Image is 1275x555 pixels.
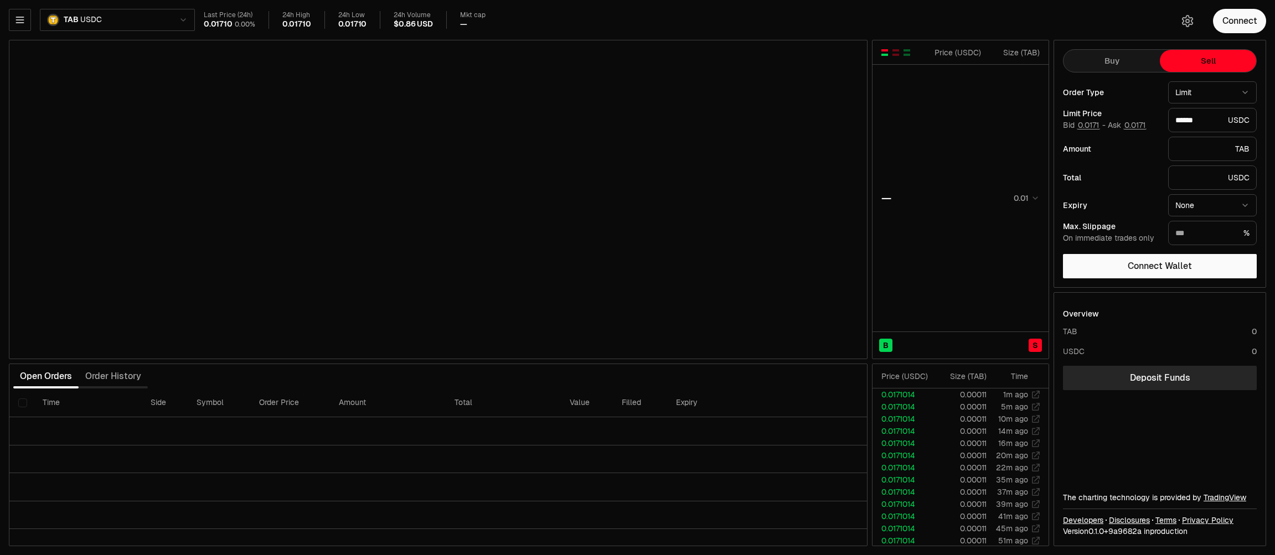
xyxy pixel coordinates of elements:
[282,19,311,29] div: 0.01710
[282,11,311,19] div: 24h High
[204,19,233,29] div: 0.01710
[997,487,1028,497] time: 37m ago
[998,438,1028,448] time: 16m ago
[996,371,1028,382] div: Time
[13,365,79,387] button: Open Orders
[998,426,1028,436] time: 14m ago
[667,388,771,417] th: Expiry
[1168,81,1257,103] button: Limit
[944,371,987,382] div: Size ( TAB )
[1063,308,1099,319] div: Overview
[394,19,432,29] div: $0.86 USD
[873,413,936,425] td: 0.0171014
[338,11,367,19] div: 24h Low
[990,47,1040,58] div: Size ( TAB )
[1010,191,1040,205] button: 0.01
[1001,402,1028,412] time: 5m ago
[936,535,987,547] td: 0.00011
[936,449,987,461] td: 0.00011
[936,522,987,535] td: 0.00011
[142,388,188,417] th: Side
[1063,222,1159,230] div: Max. Slippage
[936,425,987,437] td: 0.00011
[1252,326,1257,337] div: 0
[1204,492,1246,502] a: TradingView
[80,15,101,25] span: USDC
[996,499,1028,509] time: 39m ago
[1063,89,1159,96] div: Order Type
[936,510,987,522] td: 0.00011
[936,461,987,474] td: 0.00011
[996,523,1028,533] time: 45m ago
[446,388,561,417] th: Total
[338,19,367,29] div: 0.01710
[902,48,911,57] button: Show Buy Orders Only
[873,474,936,486] td: 0.0171014
[1033,340,1038,351] span: S
[1168,108,1257,132] div: USDC
[1168,137,1257,161] div: TAB
[936,401,987,413] td: 0.00011
[936,498,987,510] td: 0.00011
[936,474,987,486] td: 0.00011
[1064,50,1160,72] button: Buy
[18,398,27,407] button: Select all
[460,11,486,19] div: Mkt cap
[1182,515,1233,526] a: Privacy Policy
[1063,121,1106,131] span: Bid -
[330,388,445,417] th: Amount
[873,449,936,461] td: 0.0171014
[936,486,987,498] td: 0.00011
[881,190,891,206] div: —
[1063,234,1159,243] div: On immediate trades only
[881,371,935,382] div: Price ( USDC )
[996,463,1028,473] time: 22m ago
[1063,366,1257,390] a: Deposit Funds
[996,450,1028,460] time: 20m ago
[1168,165,1257,190] div: USDC
[48,15,58,25] img: TAB Logo
[996,475,1028,485] time: 35m ago
[235,20,255,29] div: 0.00%
[561,388,613,417] th: Value
[936,388,987,401] td: 0.00011
[873,535,936,547] td: 0.0171014
[1213,9,1266,33] button: Connect
[873,498,936,510] td: 0.0171014
[1063,145,1159,153] div: Amount
[1063,515,1103,526] a: Developers
[1063,110,1159,117] div: Limit Price
[873,425,936,437] td: 0.0171014
[880,48,889,57] button: Show Buy and Sell Orders
[936,437,987,449] td: 0.00011
[998,536,1028,546] time: 51m ago
[1168,194,1257,216] button: None
[932,47,981,58] div: Price ( USDC )
[394,11,432,19] div: 24h Volume
[873,510,936,522] td: 0.0171014
[1063,326,1077,337] div: TAB
[1063,174,1159,181] div: Total
[64,15,78,25] span: TAB
[1063,492,1257,503] div: The charting technology is provided by
[188,388,250,417] th: Symbol
[1063,254,1257,278] button: Connect Wallet
[34,388,141,417] th: Time
[998,414,1028,424] time: 10m ago
[1252,346,1257,357] div: 0
[873,437,936,449] td: 0.0171014
[1003,390,1028,400] time: 1m ago
[873,522,936,535] td: 0.0171014
[1155,515,1176,526] a: Terms
[873,461,936,474] td: 0.0171014
[460,19,467,29] div: —
[1160,50,1256,72] button: Sell
[79,365,148,387] button: Order History
[891,48,900,57] button: Show Sell Orders Only
[1109,515,1150,526] a: Disclosures
[1108,121,1147,131] span: Ask
[873,388,936,401] td: 0.0171014
[998,511,1028,521] time: 41m ago
[873,401,936,413] td: 0.0171014
[9,40,867,359] iframe: Financial Chart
